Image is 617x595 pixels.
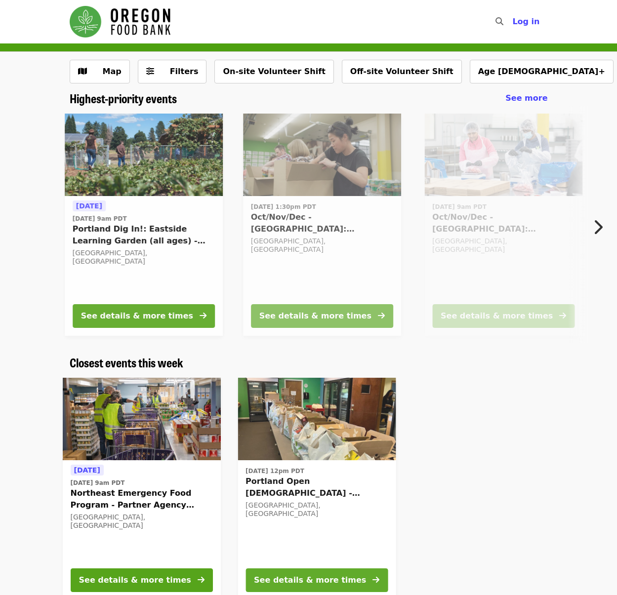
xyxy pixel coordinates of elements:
i: chevron-right icon [593,218,603,237]
div: See details & more times [254,574,366,586]
img: Oct/Nov/Dec - Beaverton: Repack/Sort (age 10+) organized by Oregon Food Bank [424,114,582,197]
time: [DATE] 12pm PDT [246,467,304,476]
div: See details & more times [259,310,371,322]
img: Oregon Food Bank - Home [70,6,170,38]
span: Northeast Emergency Food Program - Partner Agency Support [70,487,212,511]
i: arrow-right icon [197,575,204,585]
div: [GEOGRAPHIC_DATA], [GEOGRAPHIC_DATA] [432,237,575,254]
i: sliders-h icon [146,67,154,76]
span: See more [505,93,547,103]
div: Highest-priority events [62,91,556,106]
span: Highest-priority events [70,89,177,107]
button: Next item [584,213,617,241]
button: Log in [504,12,547,32]
div: See details & more times [81,310,193,322]
button: See details & more times [246,568,388,592]
a: Closest events this week [70,356,183,370]
time: [DATE] 9am PDT [73,214,127,223]
i: arrow-right icon [559,311,566,320]
button: Off-site Volunteer Shift [342,60,462,83]
span: Map [103,67,122,76]
button: See details & more times [70,568,212,592]
img: Oct/Nov/Dec - Portland: Repack/Sort (age 8+) organized by Oregon Food Bank [243,114,401,197]
span: Portland Open [DEMOGRAPHIC_DATA] - Partner Agency Support (16+) [246,476,388,499]
i: arrow-right icon [372,575,379,585]
button: See details & more times [73,304,215,328]
div: [GEOGRAPHIC_DATA], [GEOGRAPHIC_DATA] [246,501,388,518]
span: Oct/Nov/Dec - [GEOGRAPHIC_DATA]: Repack/Sort (age [DEMOGRAPHIC_DATA]+) [432,211,575,235]
div: See details & more times [79,574,191,586]
div: [GEOGRAPHIC_DATA], [GEOGRAPHIC_DATA] [251,237,393,254]
div: [GEOGRAPHIC_DATA], [GEOGRAPHIC_DATA] [70,513,212,530]
time: [DATE] 9am PDT [70,478,124,487]
a: See more [505,92,547,104]
span: [DATE] [74,466,100,474]
time: [DATE] 1:30pm PDT [251,202,316,211]
div: [GEOGRAPHIC_DATA], [GEOGRAPHIC_DATA] [73,249,215,266]
a: Highest-priority events [70,91,177,106]
button: Filters (0 selected) [138,60,207,83]
div: Closest events this week [62,356,556,370]
span: [DATE] [76,202,102,210]
i: search icon [495,17,503,26]
button: See details & more times [251,304,393,328]
input: Search [509,10,517,34]
img: Northeast Emergency Food Program - Partner Agency Support organized by Oregon Food Bank [62,378,220,461]
button: Show map view [70,60,130,83]
img: Portland Dig In!: Eastside Learning Garden (all ages) - Aug/Sept/Oct organized by Oregon Food Bank [65,114,223,197]
button: On-site Volunteer Shift [214,60,333,83]
span: Log in [512,17,539,26]
img: Portland Open Bible - Partner Agency Support (16+) organized by Oregon Food Bank [238,378,396,461]
a: See details for "Oct/Nov/Dec - Beaverton: Repack/Sort (age 10+)" [424,114,582,336]
button: Age [DEMOGRAPHIC_DATA]+ [470,60,614,83]
span: Closest events this week [70,354,183,371]
span: Portland Dig In!: Eastside Learning Garden (all ages) - Aug/Sept/Oct [73,223,215,247]
time: [DATE] 9am PDT [432,202,487,211]
div: See details & more times [441,310,553,322]
a: See details for "Oct/Nov/Dec - Portland: Repack/Sort (age 8+)" [243,114,401,336]
span: Oct/Nov/Dec - [GEOGRAPHIC_DATA]: Repack/Sort (age [DEMOGRAPHIC_DATA]+) [251,211,393,235]
span: Filters [170,67,199,76]
i: map icon [78,67,87,76]
button: See details & more times [432,304,575,328]
i: arrow-right icon [200,311,206,320]
a: See details for "Portland Dig In!: Eastside Learning Garden (all ages) - Aug/Sept/Oct" [65,114,223,336]
i: arrow-right icon [378,311,385,320]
